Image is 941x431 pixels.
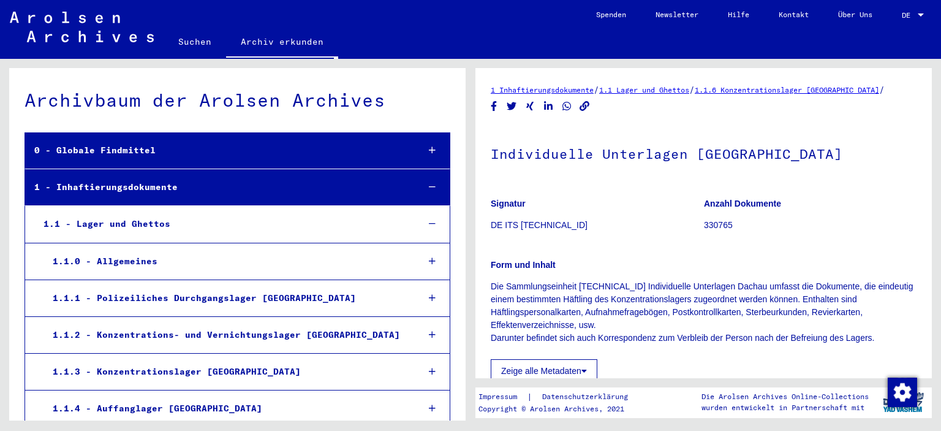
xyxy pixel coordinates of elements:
button: Share on Twitter [505,99,518,114]
div: | [478,391,643,403]
button: Share on Xing [524,99,537,114]
div: Archivbaum der Arolsen Archives [25,86,450,114]
p: DE ITS [TECHNICAL_ID] [491,219,703,232]
a: Impressum [478,391,527,403]
p: Copyright © Arolsen Archives, 2021 [478,403,643,414]
a: Datenschutzerklärung [532,391,643,403]
div: 1.1 - Lager und Ghettos [34,212,408,236]
p: Die Sammlungseinheit [TECHNICAL_ID] Individuelle Unterlagen Dachau umfasst die Dokumente, die ein... [491,280,916,345]
div: 1.1.3 - Konzentrationslager [GEOGRAPHIC_DATA] [43,360,408,384]
p: 330765 [704,219,916,232]
b: Anzahl Dokumente [704,199,781,208]
button: Copy link [578,99,591,114]
div: 0 - Globale Findmittel [25,139,408,162]
h1: Individuelle Unterlagen [GEOGRAPHIC_DATA] [491,126,916,180]
b: Signatur [491,199,526,208]
span: / [594,84,599,95]
button: Share on Facebook [488,99,501,114]
span: / [689,84,695,95]
a: 1 Inhaftierungsdokumente [491,85,594,94]
a: Archiv erkunden [226,27,338,59]
img: yv_logo.png [880,387,926,418]
span: DE [902,11,915,20]
div: 1.1.4 - Auffanglager [GEOGRAPHIC_DATA] [43,397,408,421]
button: Zeige alle Metadaten [491,359,597,383]
a: 1.1.6 Konzentrationslager [GEOGRAPHIC_DATA] [695,85,879,94]
p: wurden entwickelt in Partnerschaft mit [701,402,869,413]
button: Share on WhatsApp [561,99,573,114]
div: 1.1.2 - Konzentrations- und Vernichtungslager [GEOGRAPHIC_DATA] [43,323,408,347]
div: 1.1.0 - Allgemeines [43,250,408,273]
a: 1.1 Lager und Ghettos [599,85,689,94]
div: 1.1.1 - Polizeiliches Durchgangslager [GEOGRAPHIC_DATA] [43,286,408,310]
button: Share on LinkedIn [542,99,555,114]
img: Arolsen_neg.svg [10,12,154,42]
a: Suchen [164,27,226,56]
img: Zustimmung ändern [888,378,917,407]
p: Die Arolsen Archives Online-Collections [701,391,869,402]
div: 1 - Inhaftierungsdokumente [25,175,408,199]
span: / [879,84,885,95]
b: Form und Inhalt [491,260,556,270]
